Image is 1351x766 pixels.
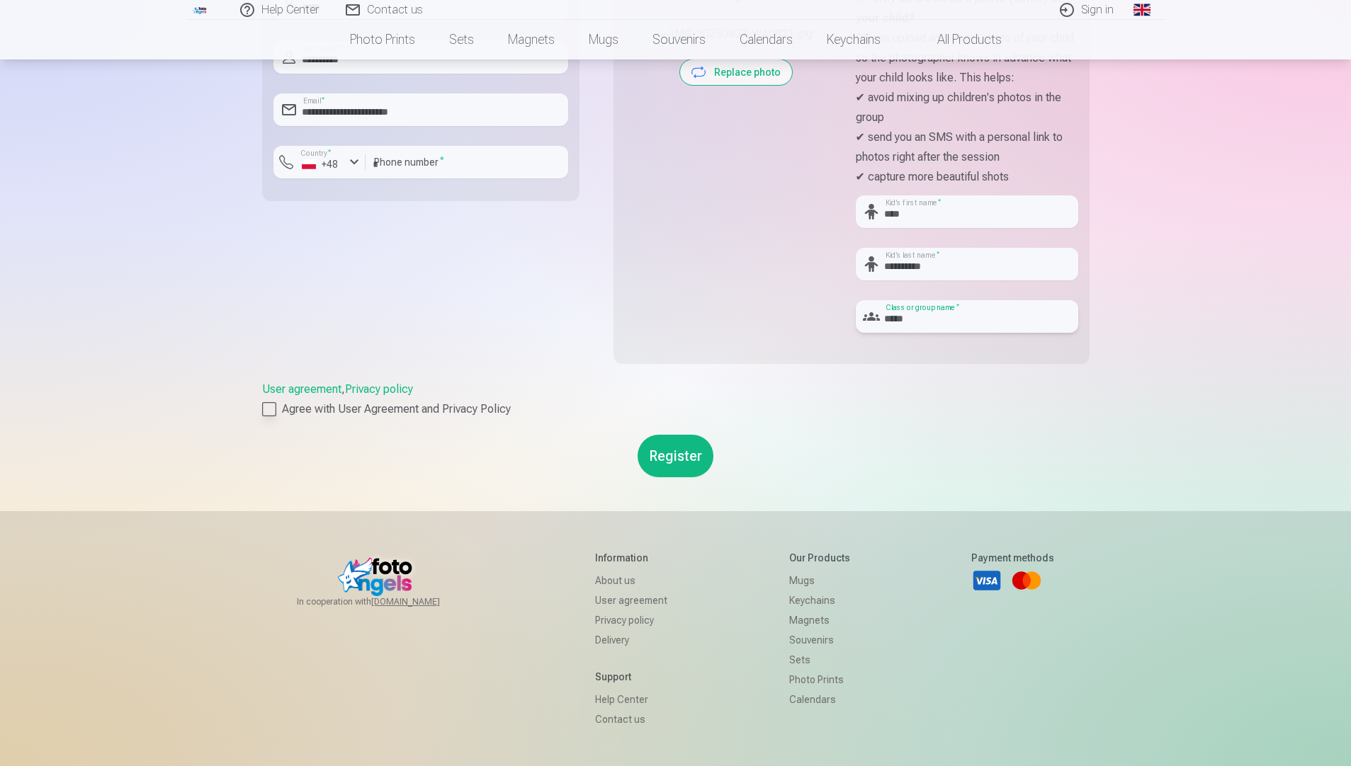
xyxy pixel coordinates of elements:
[789,571,850,590] a: Mugs
[296,148,336,159] label: Country
[971,565,1002,596] a: Visa
[262,381,1090,418] div: ,
[595,551,667,565] h5: Information
[302,157,344,171] div: +48
[595,610,667,630] a: Privacy policy
[789,551,850,565] h5: Our products
[262,382,341,396] a: User agreement
[297,596,474,607] span: In cooperation with
[595,670,667,684] h5: Support
[856,127,1078,167] p: ✔ send you an SMS with a personal link to photos right after the session
[371,596,474,607] a: [DOMAIN_NAME]
[971,551,1054,565] h5: Payment methods
[810,20,898,59] a: Keychains
[491,20,572,59] a: Magnets
[595,709,667,729] a: Contact us
[273,146,366,178] button: Country*+48
[898,20,1019,59] a: All products
[1011,565,1042,596] a: Mastercard
[193,6,208,14] img: /fa1
[789,590,850,610] a: Keychains
[333,20,432,59] a: Photo prints
[723,20,810,59] a: Calendars
[789,610,850,630] a: Magnets
[345,382,413,396] a: Privacy policy
[856,167,1078,187] p: ✔ capture more beautiful shots
[789,670,850,690] a: Photo prints
[856,88,1078,127] p: ✔ avoid mixing up children's photos in the group
[262,401,1090,418] label: Agree with User Agreement and Privacy Policy
[680,59,792,85] button: Replace photo
[572,20,635,59] a: Mugs
[789,690,850,709] a: Calendars
[595,630,667,650] a: Delivery
[595,571,667,590] a: About us
[432,20,491,59] a: Sets
[789,650,850,670] a: Sets
[789,630,850,650] a: Souvenirs
[638,435,713,477] button: Register
[595,690,667,709] a: Help Center
[635,20,723,59] a: Souvenirs
[595,590,667,610] a: User agreement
